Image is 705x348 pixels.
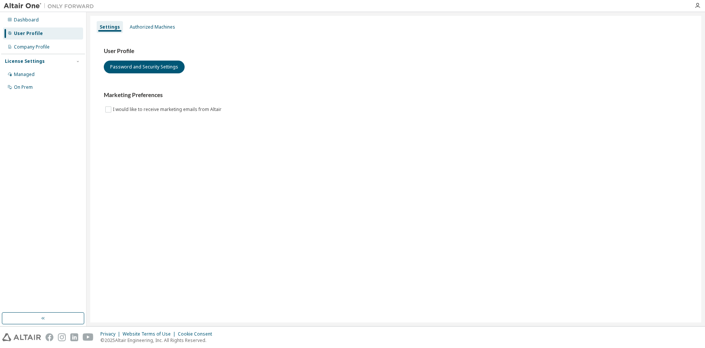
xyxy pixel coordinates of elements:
div: Website Terms of Use [123,331,178,337]
img: instagram.svg [58,333,66,341]
div: Managed [14,71,35,78]
div: Privacy [100,331,123,337]
h3: Marketing Preferences [104,91,688,99]
img: Altair One [4,2,98,10]
div: User Profile [14,30,43,36]
button: Password and Security Settings [104,61,185,73]
img: linkedin.svg [70,333,78,341]
img: altair_logo.svg [2,333,41,341]
div: Dashboard [14,17,39,23]
label: I would like to receive marketing emails from Altair [113,105,223,114]
h3: User Profile [104,47,688,55]
div: Cookie Consent [178,331,217,337]
img: youtube.svg [83,333,94,341]
div: Authorized Machines [130,24,175,30]
p: © 2025 Altair Engineering, Inc. All Rights Reserved. [100,337,217,343]
div: On Prem [14,84,33,90]
div: Company Profile [14,44,50,50]
img: facebook.svg [45,333,53,341]
div: License Settings [5,58,45,64]
div: Settings [100,24,120,30]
